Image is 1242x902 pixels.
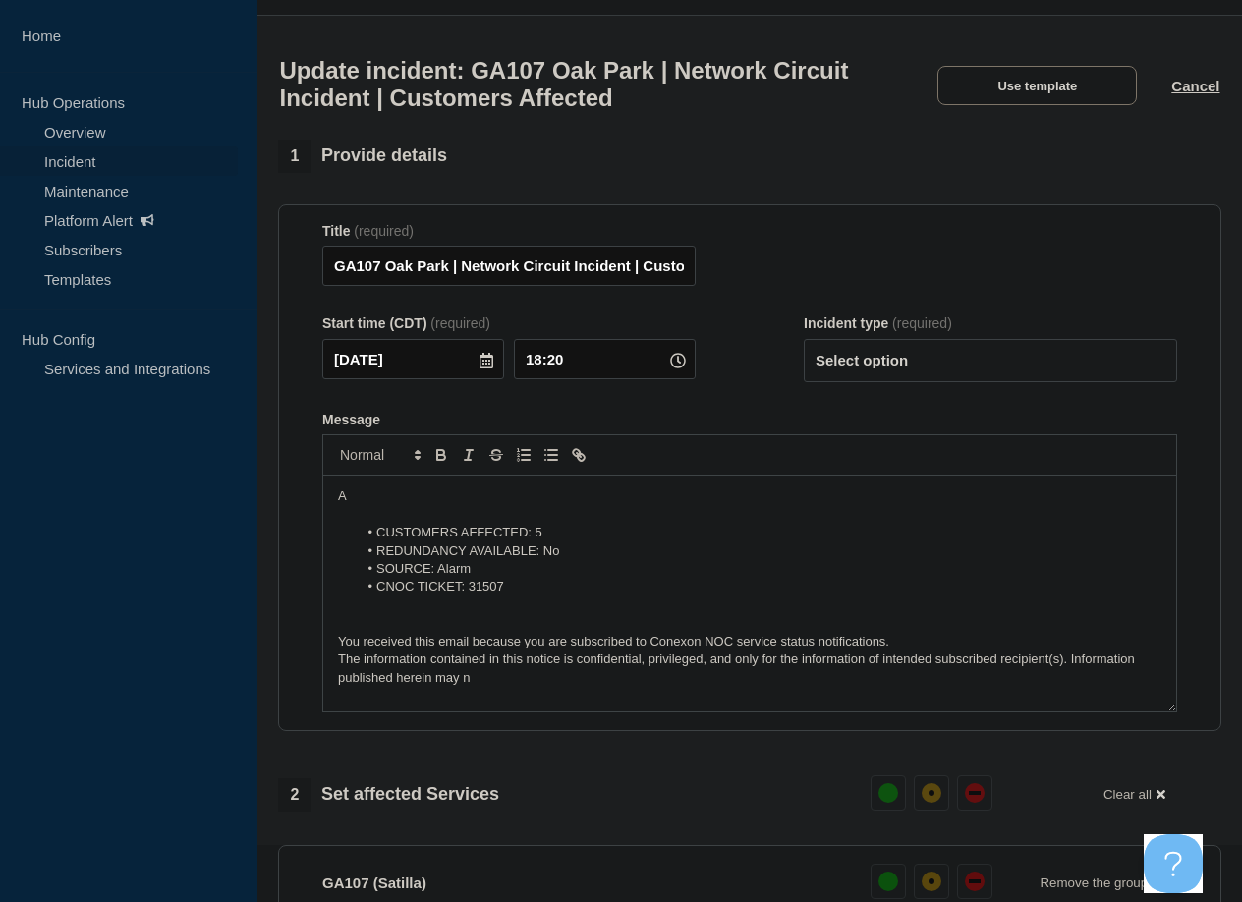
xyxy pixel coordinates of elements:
button: down [957,864,992,899]
div: down [965,783,985,803]
button: Toggle bold text [427,443,455,467]
li: CUSTOMERS AFFECTED: 5 [358,524,1162,541]
span: 1 [278,140,311,173]
button: Toggle italic text [455,443,482,467]
h1: Update incident: GA107 Oak Park | Network Circuit Incident | Customers Affected [280,57,904,112]
li: CNOC TICKET: 31507 [358,578,1162,595]
button: Toggle bulleted list [537,443,565,467]
button: Clear all [1092,775,1177,814]
span: 2 [278,778,311,812]
span: Remove the group [1040,875,1148,890]
span: (required) [354,223,414,239]
button: Use template [937,66,1137,105]
div: affected [922,872,941,891]
button: Toggle strikethrough text [482,443,510,467]
select: Incident type [804,339,1177,382]
div: Message [322,412,1177,427]
button: up [871,775,906,811]
input: Title [322,246,696,286]
div: up [878,872,898,891]
span: Font size [331,443,427,467]
div: Set affected Services [278,778,499,812]
div: Title [322,223,696,239]
p: A [338,487,1161,505]
button: Remove the group [1028,864,1177,902]
div: down [965,872,985,891]
button: Cancel [1171,78,1219,94]
div: Provide details [278,140,447,173]
div: up [878,783,898,803]
button: up [871,864,906,899]
button: Toggle ordered list [510,443,537,467]
div: Incident type [804,315,1177,331]
div: affected [922,783,941,803]
iframe: Help Scout Beacon - Open [1144,834,1203,893]
button: down [957,775,992,811]
button: affected [914,864,949,899]
div: Message [323,476,1176,711]
p: The information contained in this notice is confidential, privileged, and only for the informatio... [338,650,1161,687]
p: GA107 (Satilla) [322,874,426,891]
input: HH:MM [514,339,696,379]
input: YYYY-MM-DD [322,339,504,379]
div: Start time (CDT) [322,315,696,331]
li: SOURCE: Alarm [358,560,1162,578]
button: affected [914,775,949,811]
span: (required) [430,315,490,331]
button: Toggle link [565,443,593,467]
p: You received this email because you are subscribed to Conexon NOC service status notifications. [338,633,1161,650]
li: REDUNDANCY AVAILABLE: No [358,542,1162,560]
span: (required) [892,315,952,331]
